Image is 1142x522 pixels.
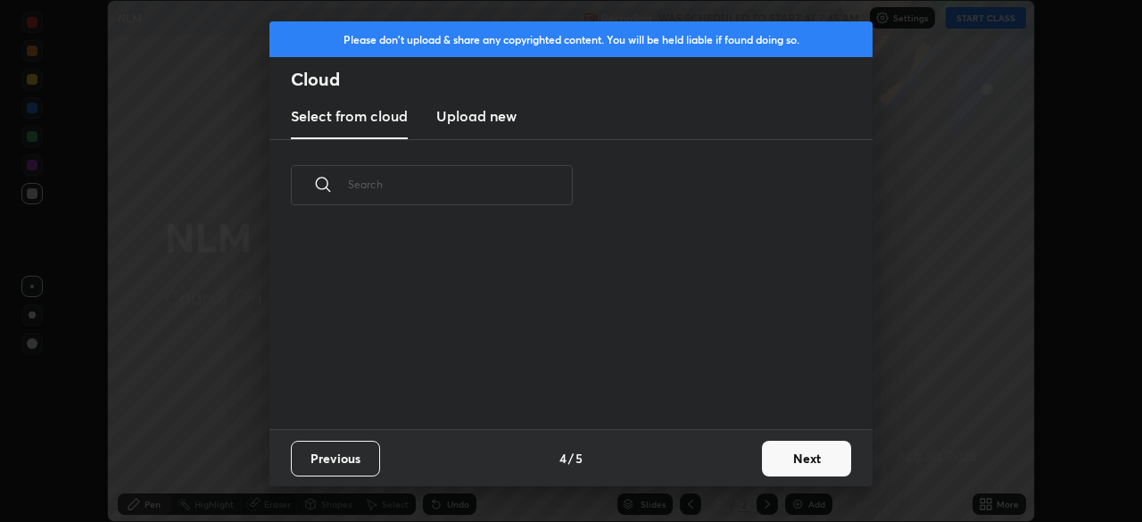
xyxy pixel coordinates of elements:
h4: 5 [575,449,583,468]
h3: Upload new [436,105,517,127]
div: Please don't upload & share any copyrighted content. You will be held liable if found doing so. [269,21,873,57]
h4: / [568,449,574,468]
input: Search [348,146,573,222]
button: Previous [291,441,380,476]
h2: Cloud [291,68,873,91]
button: Next [762,441,851,476]
h4: 4 [559,449,567,468]
h3: Select from cloud [291,105,408,127]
